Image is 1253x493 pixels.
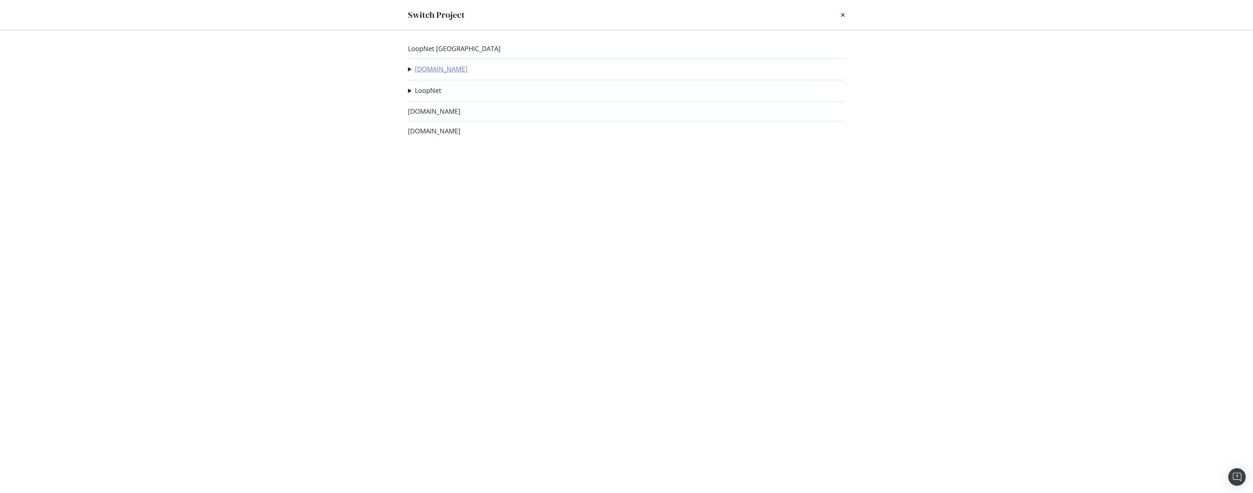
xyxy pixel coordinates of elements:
summary: LoopNet [408,86,441,96]
a: LoopNet [GEOGRAPHIC_DATA] [408,45,500,53]
div: Switch Project [408,9,465,21]
summary: [DOMAIN_NAME] [408,65,467,74]
a: [DOMAIN_NAME] [415,65,467,73]
a: [DOMAIN_NAME] [408,127,460,135]
div: times [841,9,845,21]
a: LoopNet [415,87,441,94]
div: Open Intercom Messenger [1228,468,1246,486]
a: [DOMAIN_NAME] [408,108,460,115]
